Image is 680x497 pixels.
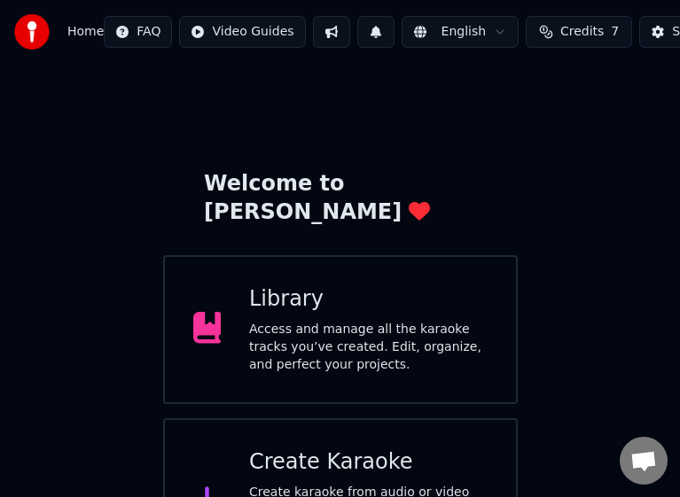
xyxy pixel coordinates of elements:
span: Home [67,23,104,41]
span: Credits [560,23,604,41]
nav: breadcrumb [67,23,104,41]
div: Welcome to [PERSON_NAME] [204,170,476,227]
img: youka [14,14,50,50]
div: Open chat [620,437,668,485]
div: Library [249,285,488,314]
div: Access and manage all the karaoke tracks you’ve created. Edit, organize, and perfect your projects. [249,321,488,374]
span: 7 [611,23,619,41]
button: FAQ [104,16,172,48]
div: Create Karaoke [249,448,488,477]
button: Video Guides [179,16,305,48]
button: Credits7 [526,16,632,48]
